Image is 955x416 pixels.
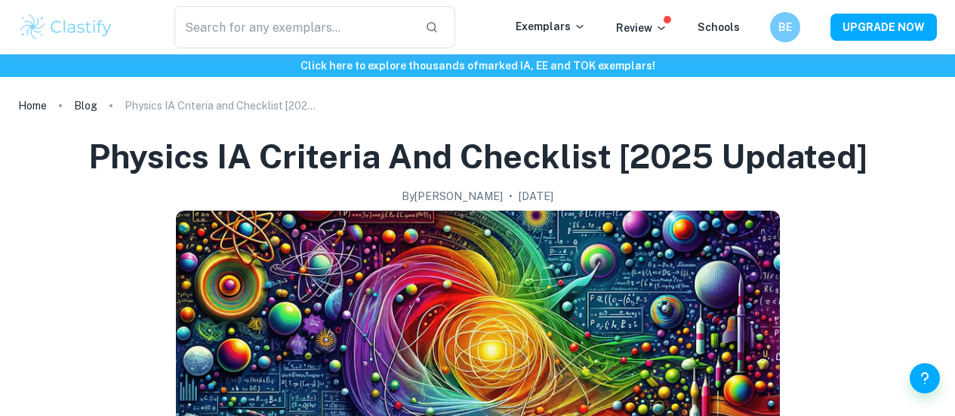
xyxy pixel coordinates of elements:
[770,12,800,42] button: BE
[18,95,47,116] a: Home
[830,14,937,41] button: UPGRADE NOW
[698,21,740,33] a: Schools
[509,188,513,205] p: •
[3,57,952,74] h6: Click here to explore thousands of marked IA, EE and TOK exemplars !
[777,19,794,35] h6: BE
[18,12,114,42] img: Clastify logo
[125,97,321,114] p: Physics IA Criteria and Checklist [2025 updated]
[88,134,867,179] h1: Physics IA Criteria and Checklist [2025 updated]
[519,188,553,205] h2: [DATE]
[74,95,97,116] a: Blog
[402,188,503,205] h2: By [PERSON_NAME]
[174,6,413,48] input: Search for any exemplars...
[910,363,940,393] button: Help and Feedback
[516,18,586,35] p: Exemplars
[616,20,667,36] p: Review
